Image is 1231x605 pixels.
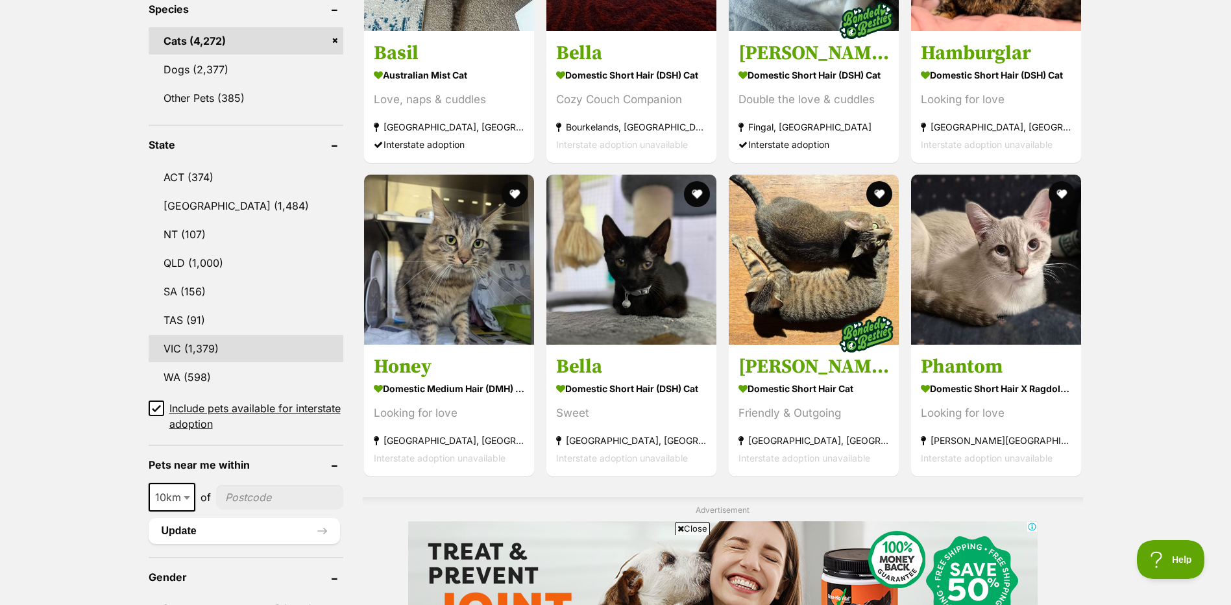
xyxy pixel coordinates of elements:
div: Cozy Couch Companion [556,90,707,108]
span: of [201,489,211,505]
a: Include pets available for interstate adoption [149,401,343,432]
img: Bella - Domestic Short Hair (DSH) Cat [546,175,716,345]
strong: [GEOGRAPHIC_DATA], [GEOGRAPHIC_DATA] [374,117,524,135]
strong: Australian Mist Cat [374,65,524,84]
button: favourite [502,181,528,207]
header: Species [149,3,343,15]
a: NT (107) [149,221,343,248]
header: State [149,139,343,151]
strong: Domestic Short Hair Cat [738,379,889,398]
strong: [GEOGRAPHIC_DATA], [GEOGRAPHIC_DATA] [374,432,524,449]
a: Bella Domestic Short Hair (DSH) Cat Cozy Couch Companion Bourkelands, [GEOGRAPHIC_DATA] Interstat... [546,31,716,162]
header: Pets near me within [149,459,343,471]
strong: [GEOGRAPHIC_DATA], [GEOGRAPHIC_DATA] [738,432,889,449]
a: TAS (91) [149,306,343,334]
h3: [PERSON_NAME] & [PERSON_NAME] [738,40,889,65]
a: Phantom Domestic Short Hair x Ragdoll Cat Looking for love [PERSON_NAME][GEOGRAPHIC_DATA], [GEOGR... [911,345,1081,476]
div: Sweet [556,404,707,422]
strong: [GEOGRAPHIC_DATA], [GEOGRAPHIC_DATA] [921,117,1071,135]
div: Interstate adoption [374,135,524,153]
strong: Domestic Short Hair (DSH) Cat [738,65,889,84]
a: Bella Domestic Short Hair (DSH) Cat Sweet [GEOGRAPHIC_DATA], [GEOGRAPHIC_DATA] Interstate adoptio... [546,345,716,476]
a: QLD (1,000) [149,249,343,277]
a: Cats (4,272) [149,27,343,55]
img: Liam & Lalo - In foster care in Ascot Vale - Domestic Short Hair Cat [729,175,899,345]
a: Dogs (2,377) [149,56,343,83]
span: Interstate adoption unavailable [738,452,870,463]
strong: Domestic Medium Hair (DMH) Cat [374,379,524,398]
a: Hamburglar Domestic Short Hair (DSH) Cat Looking for love [GEOGRAPHIC_DATA], [GEOGRAPHIC_DATA] In... [911,31,1081,162]
span: Close [675,522,710,535]
h3: Phantom [921,354,1071,379]
a: Other Pets (385) [149,84,343,112]
strong: Fingal, [GEOGRAPHIC_DATA] [738,117,889,135]
a: SA (156) [149,278,343,305]
strong: Domestic Short Hair x Ragdoll Cat [921,379,1071,398]
div: Looking for love [374,404,524,422]
div: Interstate adoption [738,135,889,153]
a: VIC (1,379) [149,335,343,362]
a: [PERSON_NAME] & [PERSON_NAME] Domestic Short Hair (DSH) Cat Double the love & cuddles Fingal, [GE... [729,31,899,162]
span: Include pets available for interstate adoption [169,401,343,432]
strong: [GEOGRAPHIC_DATA], [GEOGRAPHIC_DATA] [556,432,707,449]
span: 10km [149,483,195,512]
span: Interstate adoption unavailable [556,138,688,149]
iframe: Advertisement [380,540,852,599]
h3: Hamburglar [921,40,1071,65]
h3: Bella [556,354,707,379]
iframe: Help Scout Beacon - Open [1137,540,1205,579]
button: favourite [866,181,892,207]
h3: [PERSON_NAME] & [PERSON_NAME] - In [PERSON_NAME] care in [GEOGRAPHIC_DATA] [738,354,889,379]
span: Interstate adoption unavailable [374,452,506,463]
div: Double the love & cuddles [738,90,889,108]
div: Love, naps & cuddles [374,90,524,108]
img: Honey - Domestic Medium Hair (DMH) Cat [364,175,534,345]
a: [PERSON_NAME] & [PERSON_NAME] - In [PERSON_NAME] care in [GEOGRAPHIC_DATA] Domestic Short Hair Ca... [729,345,899,476]
a: Honey Domestic Medium Hair (DMH) Cat Looking for love [GEOGRAPHIC_DATA], [GEOGRAPHIC_DATA] Inters... [364,345,534,476]
strong: Domestic Short Hair (DSH) Cat [556,65,707,84]
a: Basil Australian Mist Cat Love, naps & cuddles [GEOGRAPHIC_DATA], [GEOGRAPHIC_DATA] Interstate ad... [364,31,534,162]
h3: Basil [374,40,524,65]
span: 10km [150,488,194,506]
strong: Domestic Short Hair (DSH) Cat [556,379,707,398]
h3: Honey [374,354,524,379]
div: Looking for love [921,404,1071,422]
button: favourite [684,181,710,207]
span: Interstate adoption unavailable [921,138,1053,149]
strong: [PERSON_NAME][GEOGRAPHIC_DATA], [GEOGRAPHIC_DATA] [921,432,1071,449]
div: Looking for love [921,90,1071,108]
img: Phantom - Domestic Short Hair x Ragdoll Cat [911,175,1081,345]
img: bonded besties [834,302,899,367]
span: Interstate adoption unavailable [556,452,688,463]
input: postcode [216,485,343,510]
header: Gender [149,571,343,583]
a: ACT (374) [149,164,343,191]
button: favourite [1049,181,1075,207]
span: Interstate adoption unavailable [921,452,1053,463]
a: [GEOGRAPHIC_DATA] (1,484) [149,192,343,219]
strong: Bourkelands, [GEOGRAPHIC_DATA] [556,117,707,135]
h3: Bella [556,40,707,65]
strong: Domestic Short Hair (DSH) Cat [921,65,1071,84]
button: Update [149,518,340,544]
div: Friendly & Outgoing [738,404,889,422]
a: WA (598) [149,364,343,391]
